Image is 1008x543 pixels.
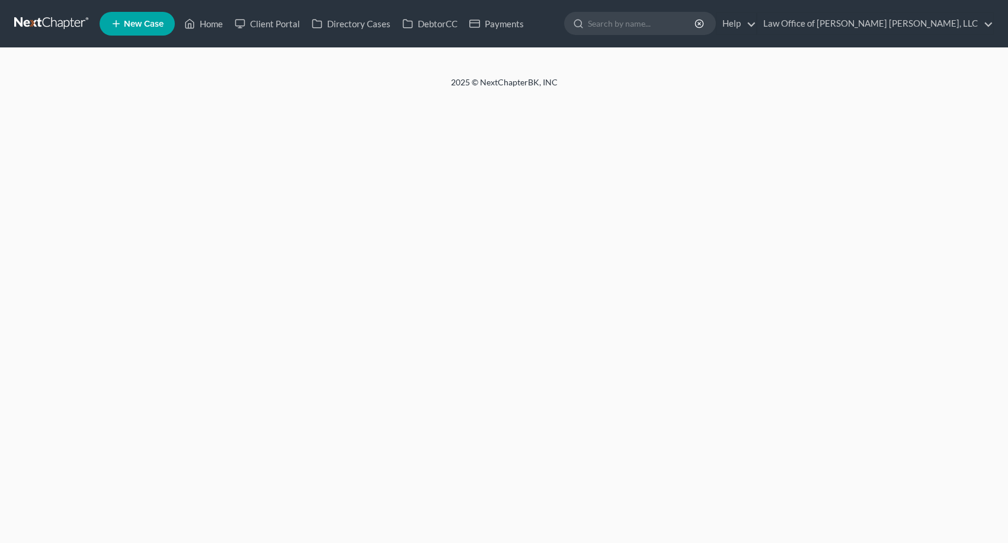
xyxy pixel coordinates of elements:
a: Payments [463,13,530,34]
a: Home [178,13,229,34]
a: Client Portal [229,13,306,34]
a: DebtorCC [396,13,463,34]
div: 2025 © NextChapterBK, INC [167,76,842,98]
a: Law Office of [PERSON_NAME] [PERSON_NAME], LLC [757,13,993,34]
input: Search by name... [588,12,696,34]
a: Directory Cases [306,13,396,34]
span: New Case [124,20,164,28]
a: Help [716,13,756,34]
